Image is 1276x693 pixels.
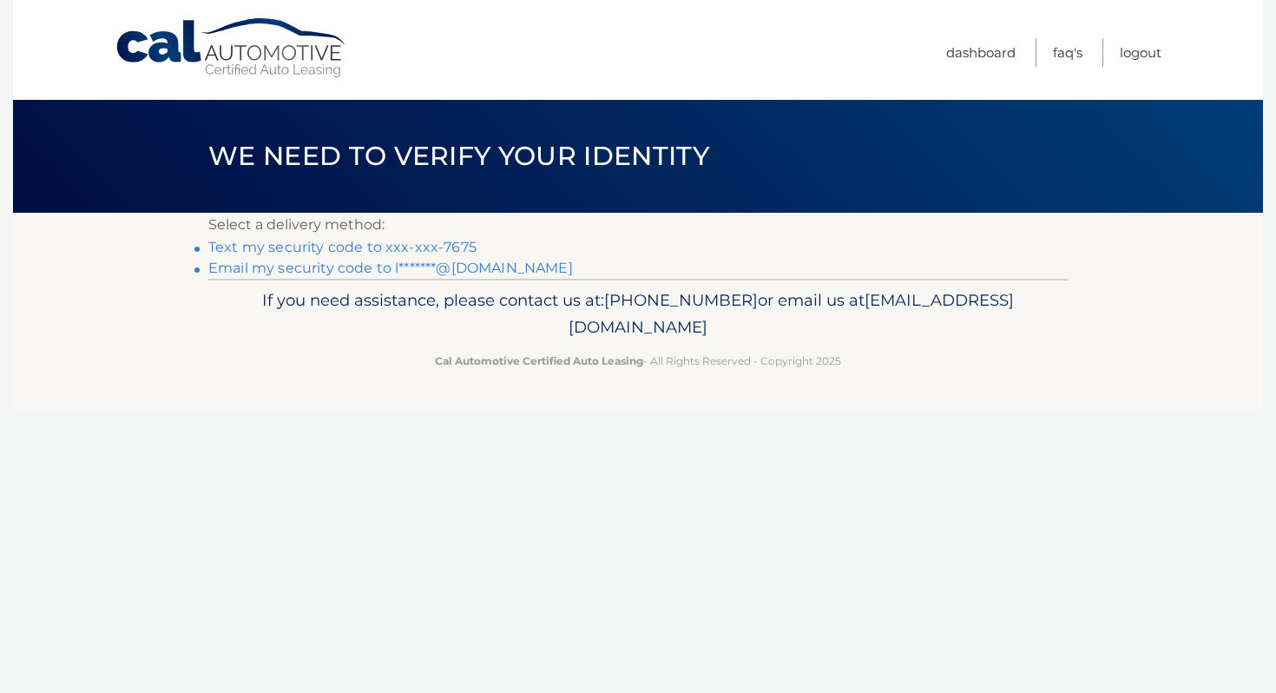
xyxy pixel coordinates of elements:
[208,140,709,172] span: We need to verify your identity
[220,352,1056,370] p: - All Rights Reserved - Copyright 2025
[208,239,477,255] a: Text my security code to xxx-xxx-7675
[208,260,573,276] a: Email my security code to l*******@[DOMAIN_NAME]
[208,213,1068,237] p: Select a delivery method:
[604,290,758,310] span: [PHONE_NUMBER]
[220,287,1056,342] p: If you need assistance, please contact us at: or email us at
[946,38,1016,67] a: Dashboard
[1053,38,1082,67] a: FAQ's
[435,354,643,367] strong: Cal Automotive Certified Auto Leasing
[115,17,349,79] a: Cal Automotive
[1120,38,1161,67] a: Logout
